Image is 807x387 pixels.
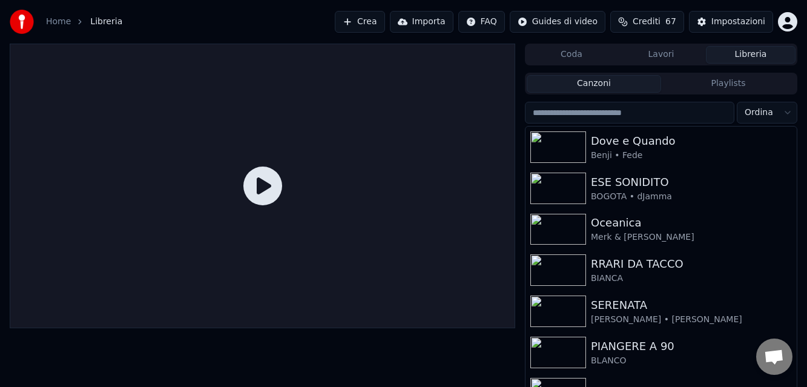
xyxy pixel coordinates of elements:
[633,16,660,28] span: Crediti
[745,107,773,119] span: Ordina
[390,11,453,33] button: Importa
[10,10,34,34] img: youka
[711,16,765,28] div: Impostazioni
[591,256,792,273] div: RRARI DA TACCO
[661,75,795,93] button: Playlists
[591,214,792,231] div: Oceanica
[591,150,792,162] div: Benji • Fede
[689,11,773,33] button: Impostazioni
[591,355,792,367] div: BLANCO
[335,11,384,33] button: Crea
[591,273,792,285] div: BIANCA
[591,314,792,326] div: [PERSON_NAME] • [PERSON_NAME]
[46,16,122,28] nav: breadcrumb
[706,46,795,64] button: Libreria
[591,174,792,191] div: ESE SONIDITO
[591,191,792,203] div: BOGOTA • dJamma
[591,133,792,150] div: Dove e Quando
[665,16,676,28] span: 67
[591,231,792,243] div: Merk & [PERSON_NAME]
[527,75,661,93] button: Canzoni
[90,16,122,28] span: Libreria
[756,339,792,375] div: Aprire la chat
[46,16,71,28] a: Home
[591,297,792,314] div: SERENATA
[458,11,505,33] button: FAQ
[510,11,605,33] button: Guides di video
[527,46,616,64] button: Coda
[616,46,706,64] button: Lavori
[591,338,792,355] div: PIANGERE A 90
[610,11,684,33] button: Crediti67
